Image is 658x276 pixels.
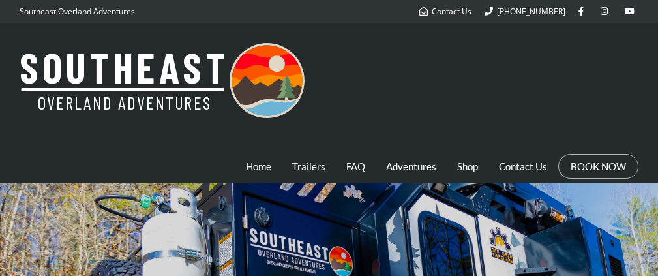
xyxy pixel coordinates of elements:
[499,150,547,183] a: Contact Us
[292,150,325,183] a: Trailers
[485,6,565,17] a: [PHONE_NUMBER]
[20,43,305,118] img: Southeast Overland Adventures
[457,150,478,183] a: Shop
[386,150,436,183] a: Adventures
[246,150,271,183] a: Home
[20,3,135,20] p: Southeast Overland Adventures
[432,6,471,17] span: Contact Us
[497,6,565,17] span: [PHONE_NUMBER]
[571,160,626,173] a: BOOK NOW
[346,150,365,183] a: FAQ
[419,6,471,17] a: Contact Us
